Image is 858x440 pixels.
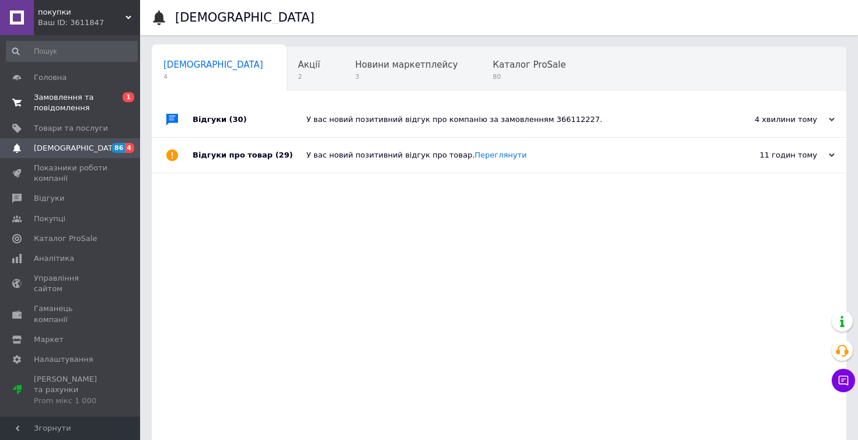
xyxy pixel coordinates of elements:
[34,92,108,113] span: Замовлення та повідомлення
[193,138,306,173] div: Відгуки про товар
[34,193,64,204] span: Відгуки
[298,72,320,81] span: 2
[34,396,108,406] div: Prom мікс 1 000
[34,123,108,134] span: Товари та послуги
[298,60,320,70] span: Акції
[6,41,138,62] input: Пошук
[163,72,263,81] span: 4
[34,214,65,224] span: Покупці
[718,114,835,125] div: 4 хвилини тому
[475,151,526,159] a: Переглянути
[275,151,293,159] span: (29)
[111,143,125,153] span: 86
[123,92,134,102] span: 1
[34,334,64,345] span: Маркет
[355,72,458,81] span: 3
[229,115,247,124] span: (30)
[125,143,134,153] span: 4
[34,143,120,153] span: [DEMOGRAPHIC_DATA]
[355,60,458,70] span: Новини маркетплейсу
[175,11,315,25] h1: [DEMOGRAPHIC_DATA]
[34,273,108,294] span: Управління сайтом
[493,72,566,81] span: 80
[38,7,125,18] span: покупки
[34,233,97,244] span: Каталог ProSale
[38,18,140,28] div: Ваш ID: 3611847
[34,374,108,406] span: [PERSON_NAME] та рахунки
[34,72,67,83] span: Головна
[34,253,74,264] span: Аналітика
[193,102,306,137] div: Відгуки
[163,60,263,70] span: [DEMOGRAPHIC_DATA]
[34,163,108,184] span: Показники роботи компанії
[34,303,108,324] span: Гаманець компанії
[306,150,718,160] div: У вас новий позитивний відгук про товар.
[34,354,93,365] span: Налаштування
[493,60,566,70] span: Каталог ProSale
[306,114,718,125] div: У вас новий позитивний відгук про компанію за замовленням 366112227.
[718,150,835,160] div: 11 годин тому
[832,369,855,392] button: Чат з покупцем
